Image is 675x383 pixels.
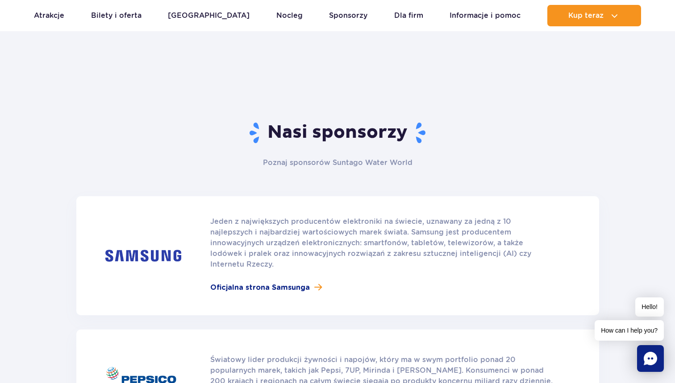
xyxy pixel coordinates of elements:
[635,297,664,317] span: Hello!
[210,158,465,168] h2: Poznaj sponsorów Suntago Water World
[547,5,641,26] button: Kup teraz
[91,5,142,26] a: Bilety i oferta
[76,121,599,144] h1: Nasi sponsorzy
[210,216,554,270] p: Jeden z największych producentów elektroniki na świecie, uznawany za jedną z 10 najlepszych i naj...
[394,5,423,26] a: Dla firm
[105,250,181,262] img: Samsung
[210,282,310,293] span: Oficjalna strona Samsunga
[276,5,303,26] a: Nocleg
[329,5,367,26] a: Sponsorzy
[568,12,604,20] span: Kup teraz
[210,282,554,293] a: Oficjalna strona Samsunga
[637,345,664,372] div: Chat
[450,5,521,26] a: Informacje i pomoc
[34,5,64,26] a: Atrakcje
[595,320,664,341] span: How can I help you?
[168,5,250,26] a: [GEOGRAPHIC_DATA]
